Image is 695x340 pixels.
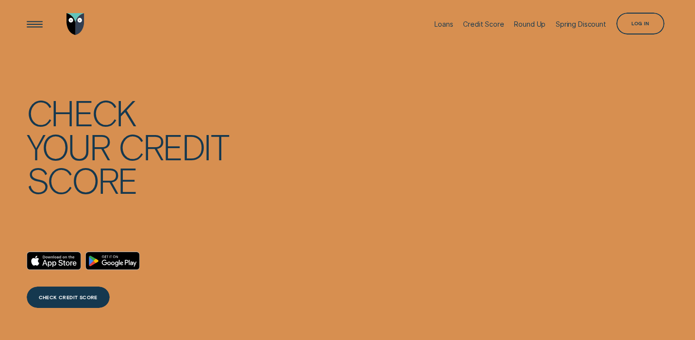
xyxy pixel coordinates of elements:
div: Round Up [514,20,546,28]
a: Android App on Google Play [85,252,140,270]
a: CHECK CREDIT SCORE [27,287,110,308]
button: Log in [616,13,664,34]
button: Open Menu [24,13,46,35]
div: Credit Score [463,20,504,28]
h4: Check your credit score [27,95,229,196]
div: Spring Discount [556,20,606,28]
a: Download on the App Store [27,252,82,270]
img: Wisr [66,13,84,35]
div: Loans [434,20,453,28]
